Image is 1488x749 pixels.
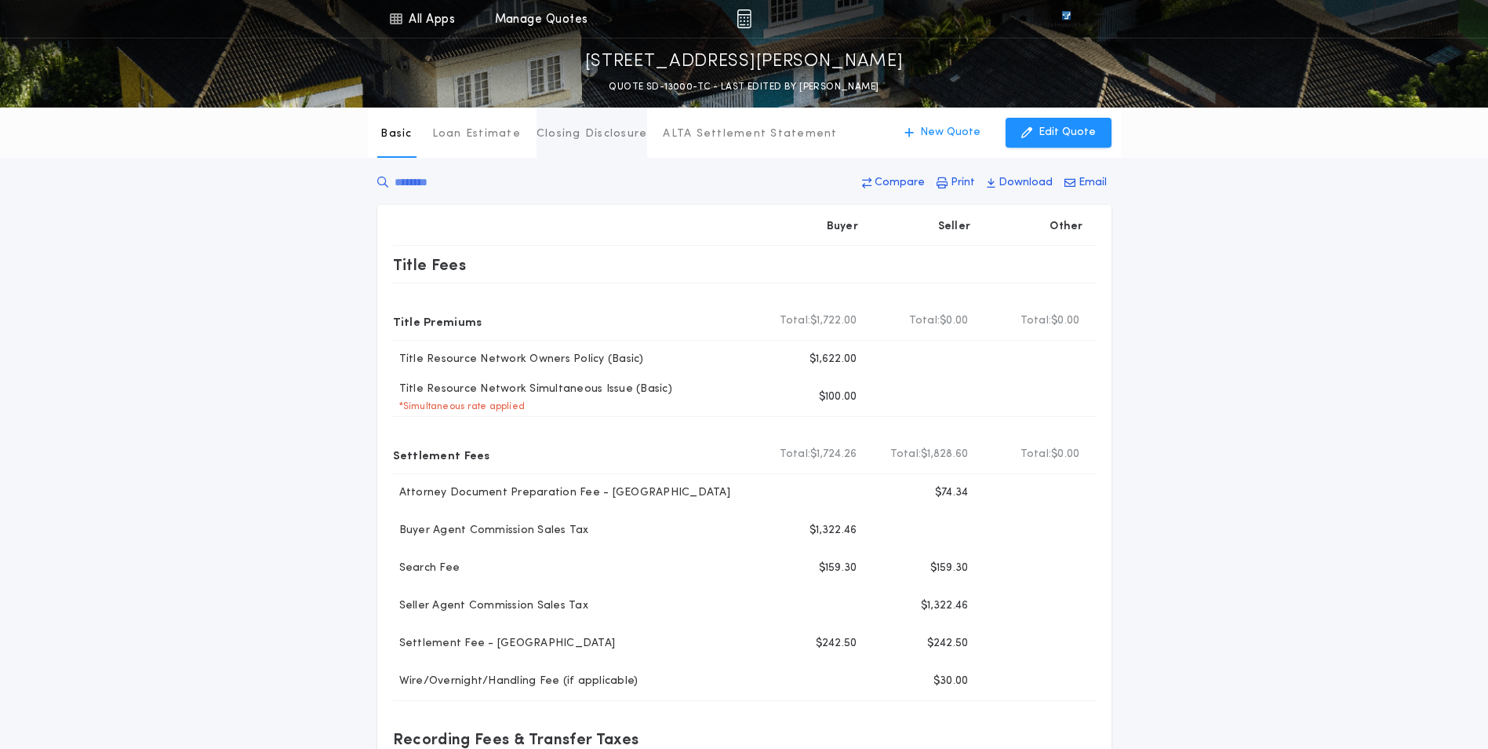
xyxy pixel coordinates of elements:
[393,674,638,689] p: Wire/Overnight/Handling Fee (if applicable)
[920,125,980,141] p: New Quote
[432,126,521,142] p: Loan Estimate
[1060,169,1111,197] button: Email
[537,126,648,142] p: Closing Disclosure
[393,352,644,367] p: Title Resource Network Owners Policy (Basic)
[393,485,730,501] p: Attorney Document Preparation Fee - [GEOGRAPHIC_DATA]
[932,169,980,197] button: Print
[1033,11,1099,27] img: vs-icon
[999,175,1053,191] p: Download
[810,447,857,462] span: $1,724.26
[585,49,904,75] p: [STREET_ADDRESS][PERSON_NAME]
[393,561,460,576] p: Search Fee
[780,313,811,329] b: Total:
[857,169,930,197] button: Compare
[1079,175,1107,191] p: Email
[1020,447,1052,462] b: Total:
[909,313,940,329] b: Total:
[737,9,751,28] img: img
[810,313,857,329] span: $1,722.00
[819,561,857,576] p: $159.30
[609,79,879,95] p: QUOTE SD-13000-TC - LAST EDITED BY [PERSON_NAME]
[380,126,412,142] p: Basic
[927,636,969,652] p: $242.50
[393,442,490,467] p: Settlement Fees
[663,126,837,142] p: ALTA Settlement Statement
[393,523,589,539] p: Buyer Agent Commission Sales Tax
[890,447,922,462] b: Total:
[393,382,672,397] p: Title Resource Network Simultaneous Issue (Basic)
[921,447,968,462] span: $1,828.60
[1051,313,1079,329] span: $0.00
[875,175,925,191] p: Compare
[827,219,858,235] p: Buyer
[780,447,811,462] b: Total:
[393,309,482,334] p: Title Premiums
[938,219,971,235] p: Seller
[393,598,588,614] p: Seller Agent Commission Sales Tax
[940,313,968,329] span: $0.00
[816,636,857,652] p: $242.50
[1051,447,1079,462] span: $0.00
[809,523,857,539] p: $1,322.46
[1050,219,1082,235] p: Other
[809,352,857,367] p: $1,622.00
[921,598,968,614] p: $1,322.46
[1039,125,1096,141] p: Edit Quote
[1020,313,1052,329] b: Total:
[393,400,526,413] p: * Simultaneous rate applied
[819,389,857,405] p: $100.00
[951,175,975,191] p: Print
[982,169,1057,197] button: Download
[1006,118,1111,148] button: Edit Quote
[889,118,996,148] button: New Quote
[393,252,467,277] p: Title Fees
[933,674,969,689] p: $30.00
[935,485,969,501] p: $74.34
[393,636,616,652] p: Settlement Fee - [GEOGRAPHIC_DATA]
[930,561,969,576] p: $159.30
